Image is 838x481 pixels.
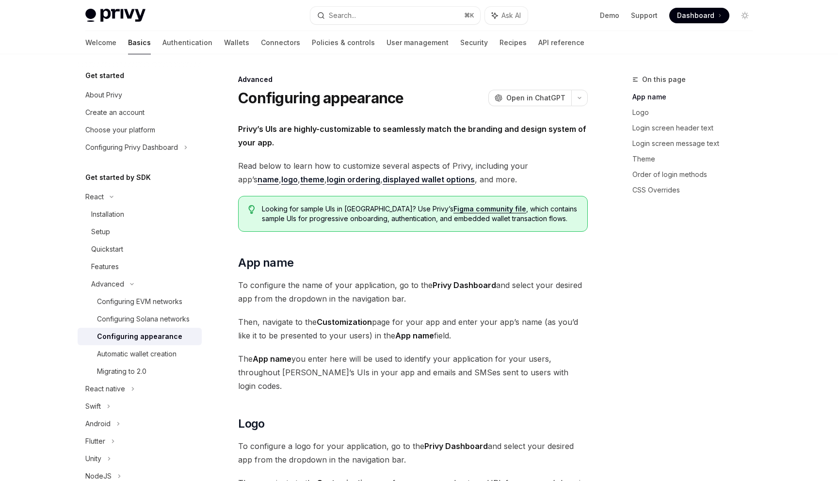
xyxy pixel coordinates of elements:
span: To configure a logo for your application, go to the and select your desired app from the dropdown... [238,439,588,466]
div: About Privy [85,89,122,101]
a: Logo [632,105,760,120]
div: Advanced [91,278,124,290]
a: API reference [538,31,584,54]
strong: App name [253,354,291,364]
a: name [258,175,279,185]
a: Authentication [162,31,212,54]
a: Recipes [500,31,527,54]
span: Looking for sample UIs in [GEOGRAPHIC_DATA]? Use Privy’s , which contains sample UIs for progress... [262,204,578,224]
a: Policies & controls [312,31,375,54]
a: Choose your platform [78,121,202,139]
a: theme [300,175,324,185]
span: Dashboard [677,11,714,20]
a: Features [78,258,202,275]
span: On this page [642,74,686,85]
div: Advanced [238,75,588,84]
span: Open in ChatGPT [506,93,565,103]
a: Login screen header text [632,120,760,136]
div: Configuring appearance [97,331,182,342]
span: The you enter here will be used to identify your application for your users, throughout [PERSON_N... [238,352,588,393]
a: Quickstart [78,240,202,258]
span: Then, navigate to the page for your app and enter your app’s name (as you’d like it to be present... [238,315,588,342]
button: Ask AI [485,7,528,24]
a: Wallets [224,31,249,54]
strong: Privy’s UIs are highly-customizable to seamlessly match the branding and design system of your app. [238,124,586,147]
a: Connectors [261,31,300,54]
a: About Privy [78,86,202,104]
div: Configuring EVM networks [97,296,182,307]
a: Figma community file [453,205,526,213]
div: Installation [91,208,124,220]
a: Configuring EVM networks [78,293,202,310]
a: Support [631,11,658,20]
a: Configuring Solana networks [78,310,202,328]
span: Logo [238,416,265,432]
span: ⌘ K [464,12,474,19]
a: Demo [600,11,619,20]
div: Configuring Solana networks [97,313,190,325]
a: Create an account [78,104,202,121]
strong: Privy Dashboard [433,280,496,290]
a: CSS Overrides [632,182,760,198]
div: Create an account [85,107,145,118]
a: Theme [632,151,760,167]
div: Setup [91,226,110,238]
span: Ask AI [501,11,521,20]
a: displayed wallet options [383,175,475,185]
div: Choose your platform [85,124,155,136]
div: Flutter [85,435,105,447]
a: Setup [78,223,202,240]
a: Migrating to 2.0 [78,363,202,380]
div: Swift [85,401,101,412]
div: Features [91,261,119,273]
button: Toggle dark mode [737,8,753,23]
a: Basics [128,31,151,54]
div: React [85,191,104,203]
a: App name [632,89,760,105]
a: Configuring appearance [78,328,202,345]
img: light logo [85,9,145,22]
span: To configure the name of your application, go to the and select your desired app from the dropdow... [238,278,588,305]
button: Open in ChatGPT [488,90,571,106]
a: Order of login methods [632,167,760,182]
svg: Tip [248,205,255,214]
div: Quickstart [91,243,123,255]
a: Welcome [85,31,116,54]
strong: Customization [317,317,372,327]
strong: App name [395,331,434,340]
a: Security [460,31,488,54]
a: Login screen message text [632,136,760,151]
div: Unity [85,453,101,465]
a: Dashboard [669,8,729,23]
h1: Configuring appearance [238,89,404,107]
a: logo [281,175,298,185]
span: App name [238,255,293,271]
div: Migrating to 2.0 [97,366,146,377]
div: Android [85,418,111,430]
h5: Get started by SDK [85,172,151,183]
div: React native [85,383,125,395]
button: Search...⌘K [310,7,480,24]
span: Read below to learn how to customize several aspects of Privy, including your app’s , , , , , and... [238,159,588,186]
a: login ordering [327,175,380,185]
strong: Privy Dashboard [424,441,488,451]
a: User management [387,31,449,54]
div: Search... [329,10,356,21]
a: Installation [78,206,202,223]
div: Configuring Privy Dashboard [85,142,178,153]
div: Automatic wallet creation [97,348,177,360]
h5: Get started [85,70,124,81]
a: Automatic wallet creation [78,345,202,363]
